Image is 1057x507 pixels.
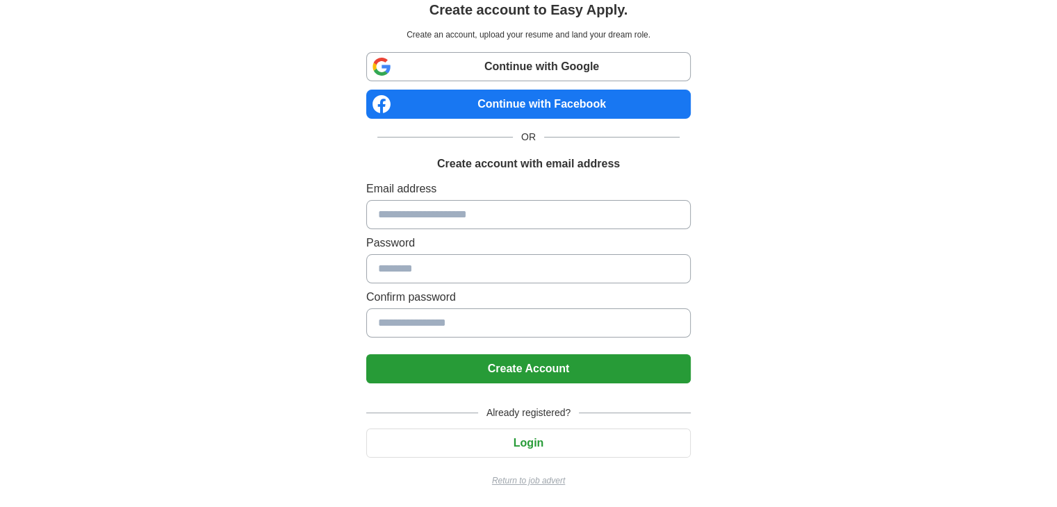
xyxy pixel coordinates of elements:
[366,474,691,487] a: Return to job advert
[366,52,691,81] a: Continue with Google
[366,235,691,251] label: Password
[437,156,620,172] h1: Create account with email address
[366,354,691,383] button: Create Account
[513,130,544,144] span: OR
[366,181,691,197] label: Email address
[366,289,691,306] label: Confirm password
[478,406,579,420] span: Already registered?
[366,429,691,458] button: Login
[369,28,688,41] p: Create an account, upload your resume and land your dream role.
[366,90,691,119] a: Continue with Facebook
[366,437,691,449] a: Login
